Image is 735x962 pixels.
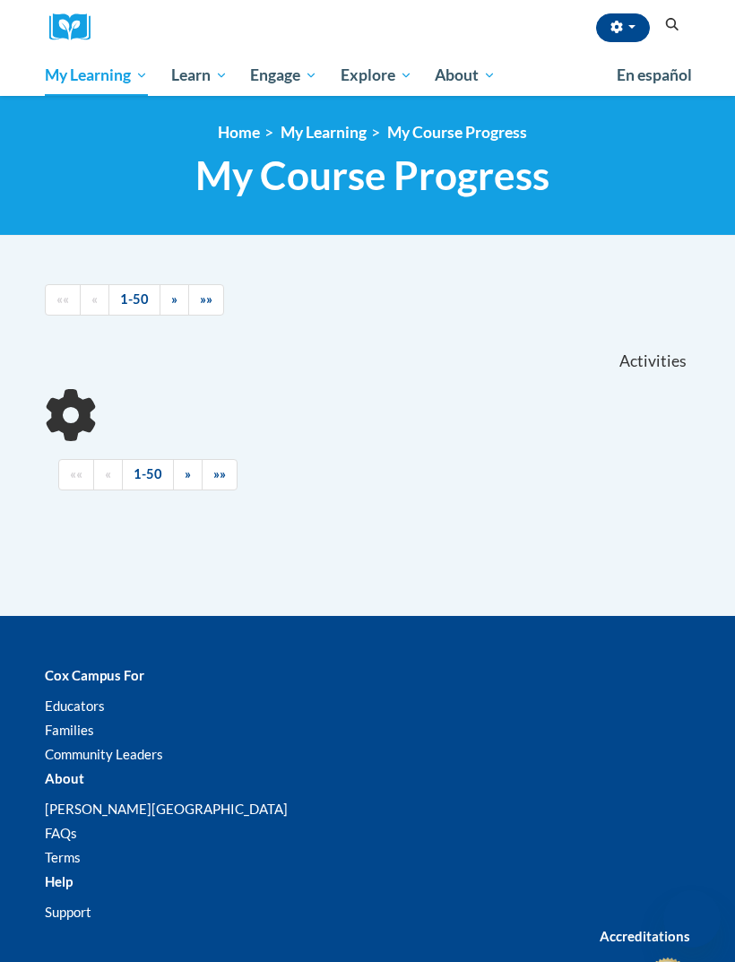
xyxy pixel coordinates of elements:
[195,152,549,199] span: My Course Progress
[281,123,367,142] a: My Learning
[31,55,704,96] div: Main menu
[45,698,105,714] a: Educators
[387,123,527,142] a: My Course Progress
[171,291,177,307] span: »
[45,825,77,841] a: FAQs
[45,801,288,817] a: [PERSON_NAME][GEOGRAPHIC_DATA]
[45,904,91,920] a: Support
[435,65,496,86] span: About
[45,722,94,738] a: Families
[218,123,260,142] a: Home
[45,746,163,762] a: Community Leaders
[659,14,686,36] button: Search
[171,65,228,86] span: Learn
[185,466,191,481] span: »
[341,65,412,86] span: Explore
[108,284,160,316] a: 1-50
[329,55,424,96] a: Explore
[45,65,148,86] span: My Learning
[200,291,212,307] span: »»
[202,459,238,490] a: End
[45,770,84,786] b: About
[45,667,144,683] b: Cox Campus For
[160,55,239,96] a: Learn
[619,351,687,371] span: Activities
[213,466,226,481] span: »»
[424,55,508,96] a: About
[80,284,109,316] a: Previous
[45,849,81,865] a: Terms
[238,55,329,96] a: Engage
[105,466,111,481] span: «
[173,459,203,490] a: Next
[45,284,81,316] a: Begining
[596,13,650,42] button: Account Settings
[122,459,174,490] a: 1-50
[250,65,317,86] span: Engage
[617,65,692,84] span: En español
[93,459,123,490] a: Previous
[56,291,69,307] span: ««
[70,466,82,481] span: ««
[49,13,103,41] img: Logo brand
[33,55,160,96] a: My Learning
[45,873,73,889] b: Help
[58,459,94,490] a: Begining
[600,928,690,944] b: Accreditations
[160,284,189,316] a: Next
[663,890,721,948] iframe: Button to launch messaging window
[188,284,224,316] a: End
[605,56,704,94] a: En español
[91,291,98,307] span: «
[49,13,103,41] a: Cox Campus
